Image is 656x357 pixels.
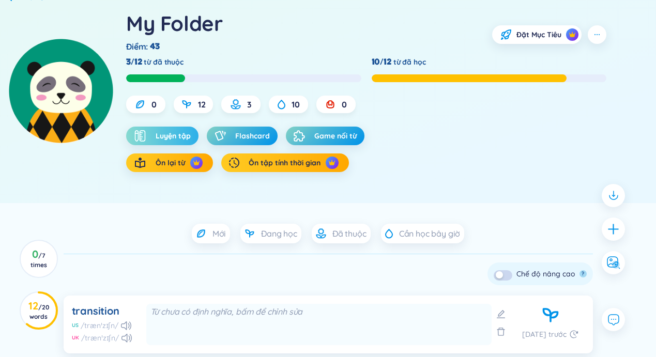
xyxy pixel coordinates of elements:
span: từ đã thuộc [144,56,183,68]
span: Đang học [261,228,297,239]
span: từ đã học [393,56,426,68]
div: /trænˈzɪʃn/ [81,320,119,331]
span: 43 [150,41,160,52]
button: Đặt Mục Tiêucrown icon [492,25,582,44]
span: Cần học bây giờ [399,228,461,239]
span: [DATE] trước [522,329,567,340]
button: ? [579,270,587,277]
span: 10 [292,99,300,110]
span: Game nối từ [314,131,357,141]
button: Flashcard [207,127,278,145]
div: transition [72,304,119,318]
span: plus [607,223,620,236]
span: 0 [342,99,347,110]
span: Ôn tập tính thời gian [249,158,321,168]
button: Ôn tập tính thời giancrown icon [221,153,348,172]
img: crown icon [193,159,200,166]
button: Ôn lại từcrown icon [126,153,213,172]
h3: 0 [27,250,50,269]
span: Mới [212,228,226,239]
div: Chế độ nâng cao [516,268,575,280]
div: Từ chưa có định nghĩa, bấm để chỉnh sửa [150,306,487,317]
div: /trænˈzɪʃn/ [81,333,119,343]
img: crown icon [569,31,576,38]
div: US [72,322,79,329]
div: UK [72,334,79,342]
div: Điểm : [126,41,162,52]
span: Flashcard [235,131,270,141]
button: Luyện tập [126,127,199,145]
img: crown icon [328,159,335,166]
span: 12 [198,99,206,110]
span: 3 [247,99,252,110]
button: Game nối từ [286,127,364,145]
span: Luyện tập [156,131,191,141]
span: Ôn lại từ [156,158,185,168]
div: My Folder [126,9,222,37]
span: / 7 times [30,252,47,269]
div: 10/12 [372,56,391,68]
span: 0 [151,99,157,110]
span: Đã thuộc [332,228,367,239]
div: 3/12 [126,56,142,68]
span: Đặt Mục Tiêu [516,29,561,40]
h3: 12 [27,302,50,320]
span: / 20 words [29,303,49,320]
